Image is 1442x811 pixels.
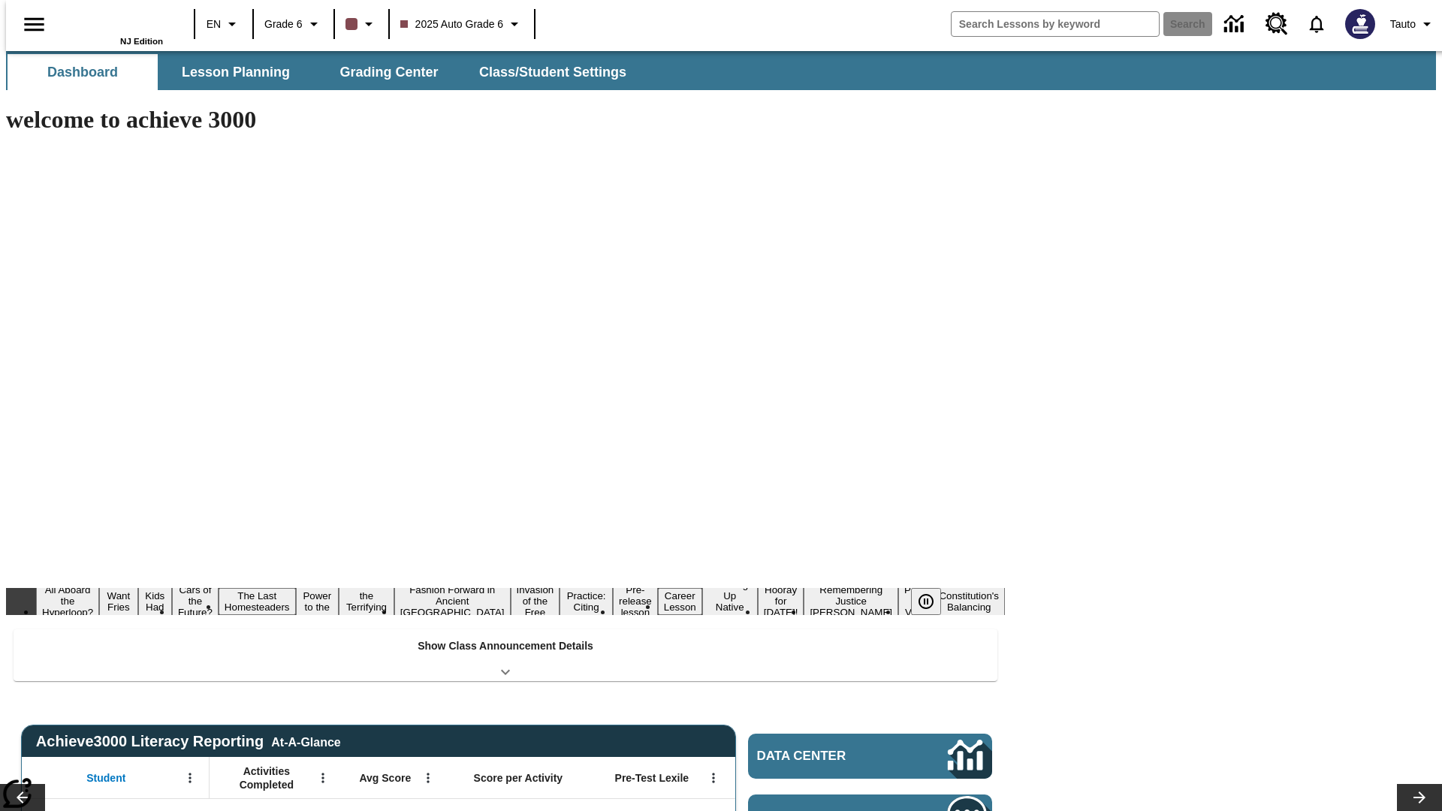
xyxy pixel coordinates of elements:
h1: welcome to achieve 3000 [6,106,1005,134]
button: Slide 9 The Invasion of the Free CD [511,571,560,632]
button: Slide 17 The Constitution's Balancing Act [933,577,1005,626]
span: Class/Student Settings [479,64,626,81]
button: Slide 2 Do You Want Fries With That? [99,565,137,638]
input: search field [952,12,1159,36]
button: Slide 8 Fashion Forward in Ancient Rome [394,582,511,620]
p: Show Class Announcement Details [418,638,593,654]
button: Select a new avatar [1336,5,1384,44]
button: Slide 14 Hooray for Constitution Day! [758,582,804,620]
button: Language: EN, Select a language [200,11,248,38]
a: Resource Center, Will open in new tab [1256,4,1297,44]
span: Activities Completed [217,764,316,791]
span: Achieve3000 Literacy Reporting [36,733,341,750]
span: 2025 Auto Grade 6 [400,17,504,32]
button: Class: 2025 Auto Grade 6, Select your class [394,11,530,38]
button: Slide 3 Dirty Jobs Kids Had To Do [138,565,172,638]
span: Lesson Planning [182,64,290,81]
button: Lesson carousel, Next [1397,784,1442,811]
button: Slide 11 Pre-release lesson [613,582,658,620]
span: Score per Activity [474,771,563,785]
span: Pre-Test Lexile [615,771,689,785]
button: Slide 7 Attack of the Terrifying Tomatoes [339,577,394,626]
button: Slide 4 Cars of the Future? [172,582,219,620]
div: SubNavbar [6,54,640,90]
span: Tauto [1390,17,1416,32]
button: Pause [911,588,941,615]
span: Data Center [757,749,897,764]
button: Open Menu [702,767,725,789]
button: Slide 15 Remembering Justice O'Connor [804,582,898,620]
span: Avg Score [359,771,411,785]
a: Data Center [1215,4,1256,45]
img: Avatar [1345,9,1375,39]
span: Grade 6 [264,17,303,32]
button: Open Menu [417,767,439,789]
button: Slide 10 Mixed Practice: Citing Evidence [560,577,613,626]
button: Lesson Planning [161,54,311,90]
button: Open Menu [312,767,334,789]
div: Show Class Announcement Details [14,629,997,681]
button: Class color is dark brown. Change class color [339,11,384,38]
a: Home [65,7,163,37]
button: Profile/Settings [1384,11,1442,38]
button: Grading Center [314,54,464,90]
span: Student [86,771,125,785]
div: Pause [911,588,956,615]
div: Home [65,5,163,46]
button: Slide 5 The Last Homesteaders [219,588,296,615]
span: Dashboard [47,64,118,81]
button: Dashboard [8,54,158,90]
button: Slide 1 All Aboard the Hyperloop? [36,582,99,620]
button: Slide 13 Cooking Up Native Traditions [702,577,758,626]
button: Grade: Grade 6, Select a grade [258,11,329,38]
button: Slide 12 Career Lesson [658,588,702,615]
button: Slide 16 Point of View [898,582,933,620]
button: Slide 6 Solar Power to the People [296,577,339,626]
div: At-A-Glance [271,733,340,749]
button: Open side menu [12,2,56,47]
a: Notifications [1297,5,1336,44]
span: NJ Edition [120,37,163,46]
a: Data Center [748,734,992,779]
button: Class/Student Settings [467,54,638,90]
div: SubNavbar [6,51,1436,90]
span: Grading Center [339,64,438,81]
button: Open Menu [179,767,201,789]
span: EN [207,17,221,32]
